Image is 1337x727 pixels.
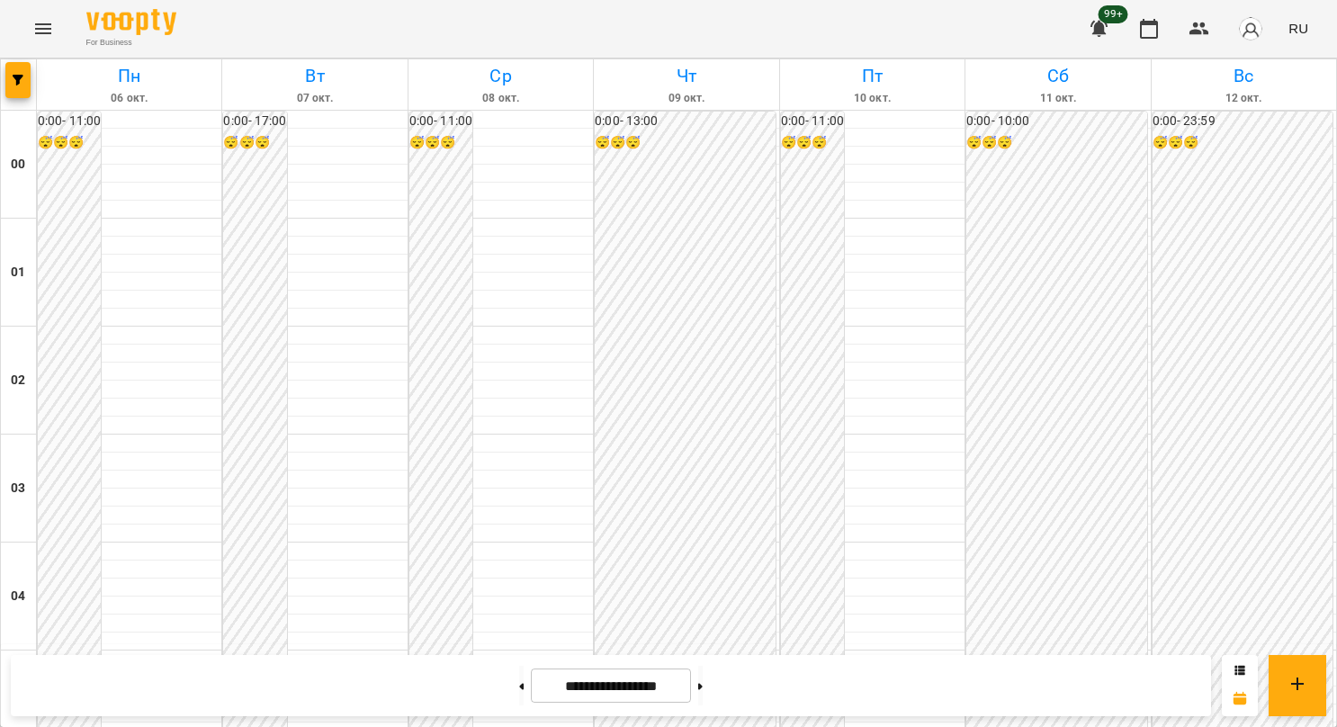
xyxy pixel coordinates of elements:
[409,112,472,131] h6: 0:00 - 11:00
[1153,133,1333,153] h6: 😴😴😴
[595,133,775,153] h6: 😴😴😴
[783,90,962,107] h6: 10 окт.
[38,112,101,131] h6: 0:00 - 11:00
[40,62,219,90] h6: Пн
[411,62,590,90] h6: Ср
[1288,19,1308,38] span: RU
[22,7,65,50] button: Menu
[38,133,101,153] h6: 😴😴😴
[1238,16,1263,41] img: avatar_s.png
[781,112,844,131] h6: 0:00 - 11:00
[1281,12,1315,45] button: RU
[225,90,404,107] h6: 07 окт.
[783,62,962,90] h6: Пт
[223,133,286,153] h6: 😴😴😴
[11,587,25,606] h6: 04
[597,62,776,90] h6: Чт
[86,9,176,35] img: Voopty Logo
[1154,90,1333,107] h6: 12 окт.
[86,37,176,49] span: For Business
[968,62,1147,90] h6: Сб
[595,112,775,131] h6: 0:00 - 13:00
[11,479,25,498] h6: 03
[597,90,776,107] h6: 09 окт.
[223,112,286,131] h6: 0:00 - 17:00
[1154,62,1333,90] h6: Вс
[11,155,25,175] h6: 00
[968,90,1147,107] h6: 11 окт.
[966,112,1146,131] h6: 0:00 - 10:00
[411,90,590,107] h6: 08 окт.
[40,90,219,107] h6: 06 окт.
[781,133,844,153] h6: 😴😴😴
[11,263,25,283] h6: 01
[409,133,472,153] h6: 😴😴😴
[225,62,404,90] h6: Вт
[1099,5,1128,23] span: 99+
[966,133,1146,153] h6: 😴😴😴
[1153,112,1333,131] h6: 0:00 - 23:59
[11,371,25,390] h6: 02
